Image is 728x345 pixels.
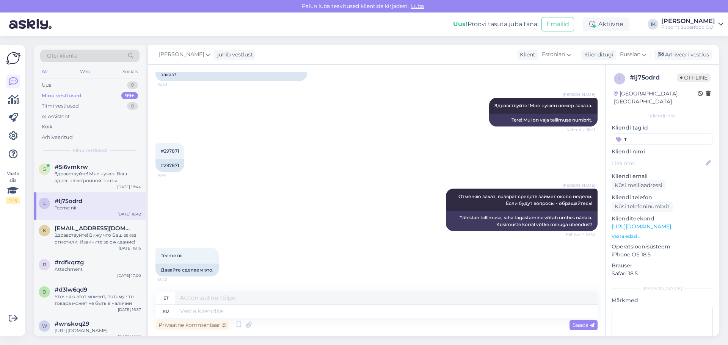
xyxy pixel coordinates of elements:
[40,67,49,76] div: All
[612,124,713,132] p: Kliendi tag'id
[566,127,595,133] span: Nähtud ✓ 18:41
[55,293,141,307] div: Уточняю этот момент, потому что товара может не быть в наличии
[6,197,20,204] div: 2 / 3
[573,322,595,328] span: Saada
[161,253,182,258] span: Teeme nii
[118,211,141,217] div: [DATE] 18:42
[161,148,179,154] span: #297871
[158,172,186,178] span: 18:41
[121,92,138,100] div: 99+
[630,73,677,82] div: # lj75odrd
[581,51,613,59] div: Klienditugi
[43,228,46,233] span: k
[453,20,538,29] div: Proovi tasuta juba täna:
[612,215,713,223] p: Klienditeekond
[55,327,141,334] div: [URL][DOMAIN_NAME]
[163,292,168,304] div: et
[489,114,598,126] div: Tere! Mul on vaja tellimuse numbrit.
[453,20,468,28] b: Uus!
[55,286,87,293] span: #d3lw6qd9
[612,172,713,180] p: Kliendi email
[6,170,20,204] div: Vaata siia
[118,307,141,312] div: [DATE] 16:37
[654,50,712,60] div: Arhiveeri vestlus
[121,67,140,76] div: Socials
[127,102,138,110] div: 0
[55,170,141,184] div: Здравствуйте! Мне нужен Ваш адрес электронной почты.
[42,113,70,120] div: AI Assistent
[583,17,629,31] div: Aktiivne
[542,50,565,59] span: Estonian
[6,51,20,66] img: Askly Logo
[458,194,593,206] span: Отменяю заказ, возврат средств займет около недели. Если будут вопросы - обращайтесь!
[43,166,46,172] span: 5
[159,50,204,59] span: [PERSON_NAME]
[55,266,141,273] div: Attachment
[163,305,169,318] div: ru
[127,81,138,89] div: 0
[214,51,253,59] div: juhib vestlust
[47,52,77,60] span: Otsi kliente
[620,50,640,59] span: Russian
[42,289,46,295] span: d
[517,51,535,59] div: Klient
[648,19,658,30] div: IK
[55,232,141,245] div: Здравствуйте! Вижу что Ваш заказ отметили. Извините за ожидание!
[612,180,665,190] div: Küsi meiliaadressi
[55,164,88,170] span: #5i6vmkrw
[566,231,595,237] span: Nähtud ✓ 18:42
[55,259,84,266] span: #rdfkqrzg
[158,277,186,283] span: 18:42
[612,194,713,201] p: Kliendi telefon
[494,103,592,108] span: Здравствуйте! Мне нужен номер заказа.
[661,24,715,30] div: Fitpoint Superfood OÜ
[612,243,713,251] p: Operatsioonisüsteem
[119,245,141,251] div: [DATE] 18:15
[612,262,713,270] p: Brauser
[612,112,713,119] div: Kliendi info
[612,233,713,240] p: Vaata edasi ...
[55,205,141,211] div: Teeme nii
[446,211,598,231] div: Tühistan tellimuse, raha tagastamine võtab umbes nädala. Küsimuste korral võtke minuga ühendust!
[42,92,81,100] div: Minu vestlused
[155,159,184,172] div: #297871
[78,67,92,76] div: Web
[661,18,723,30] a: [PERSON_NAME]Fitpoint Superfood OÜ
[55,320,89,327] span: #wnskoq29
[43,262,46,267] span: r
[117,273,141,278] div: [DATE] 17:00
[409,3,426,9] span: Luba
[563,92,595,97] span: [PERSON_NAME]
[155,264,219,276] div: Давайте сделаем это.
[118,334,141,340] div: [DATE] 16:32
[55,198,82,205] span: #lj75odrd
[612,285,713,292] div: [PERSON_NAME]
[42,81,51,89] div: Uus
[612,159,704,167] input: Lisa nimi
[612,223,671,230] a: [URL][DOMAIN_NAME]
[612,297,713,304] p: Märkmed
[55,225,133,232] span: kashevarov2003@inbox.ru
[73,147,107,154] span: Minu vestlused
[155,320,229,330] div: Privaatne kommentaar
[614,90,698,106] div: [GEOGRAPHIC_DATA], [GEOGRAPHIC_DATA]
[618,76,621,81] span: l
[42,102,79,110] div: Tiimi vestlused
[43,200,46,206] span: l
[42,123,53,131] div: Kõik
[158,81,186,87] span: 18:38
[612,133,713,145] input: Lisa tag
[661,18,715,24] div: [PERSON_NAME]
[612,148,713,156] p: Kliendi nimi
[541,17,574,31] button: Emailid
[677,73,711,82] span: Offline
[42,134,73,141] div: Arhiveeritud
[117,184,141,190] div: [DATE] 18:44
[612,270,713,278] p: Safari 18.5
[563,183,595,188] span: [PERSON_NAME]
[612,201,673,212] div: Küsi telefoninumbrit
[612,251,713,259] p: iPhone OS 18.5
[42,323,47,329] span: w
